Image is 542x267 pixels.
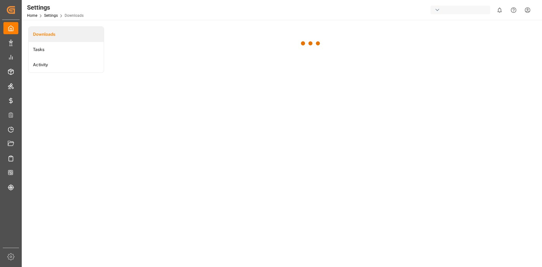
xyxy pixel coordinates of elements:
[29,27,104,42] a: Downloads
[29,57,104,72] a: Activity
[27,3,84,12] div: Settings
[507,3,521,17] button: Help Center
[44,13,58,18] a: Settings
[29,42,104,57] a: Tasks
[493,3,507,17] button: show 0 new notifications
[27,13,37,18] a: Home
